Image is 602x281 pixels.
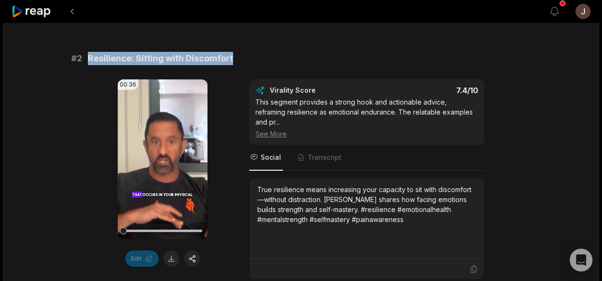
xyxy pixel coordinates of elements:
[249,145,484,171] nav: Tabs
[255,97,478,139] div: This segment provides a strong hook and actionable advice, reframing resilience as emotional endu...
[71,52,82,65] span: # 2
[376,86,479,95] div: 7.4 /10
[118,79,207,239] video: Your browser does not support mp4 format.
[270,86,372,95] div: Virality Score
[261,153,281,162] span: Social
[257,184,476,224] div: True resilience means increasing your capacity to sit with discomfort—without distraction. [PERSO...
[88,52,233,65] span: Resilience: Sitting with Discomfort
[570,249,593,271] div: Open Intercom Messenger
[255,129,478,139] div: See More
[125,251,159,267] button: Edit
[308,153,341,162] span: Transcript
